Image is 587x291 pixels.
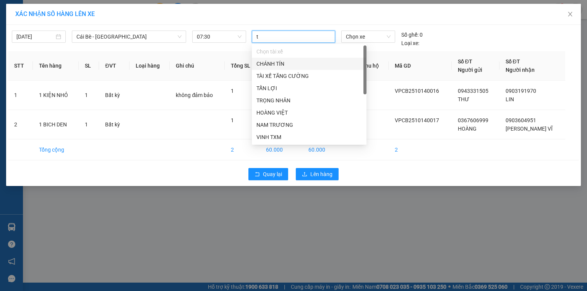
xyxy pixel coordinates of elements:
span: Cái Bè - Sài Gòn [76,31,182,42]
th: Ghi chú [170,51,225,81]
span: [PERSON_NAME] VĨ [506,126,553,132]
span: 0903191970 [506,88,536,94]
div: VINH TXM [256,133,362,141]
div: TÀI XẾ TĂNG CƯỜNG [256,72,362,80]
span: LIN [506,96,514,102]
span: VPCB2510140017 [395,117,439,123]
td: 60.000 [302,139,335,160]
span: rollback [255,171,260,178]
div: TẤN LỢI [252,82,366,94]
span: THƯ [458,96,469,102]
div: TẤN LỢI [256,84,362,92]
div: HOÀNG VIỆT [256,108,362,117]
span: close [567,11,573,17]
span: 1 [231,88,234,94]
span: 0943331505 [458,88,488,94]
span: Người gửi [458,67,482,73]
span: HOÀNG [458,126,477,132]
span: Chọn xe [346,31,390,42]
div: CHÁNH TÍN [256,60,362,68]
div: TRỌNG NHÂN [252,94,366,107]
span: 1 [85,121,88,128]
span: Lên hàng [310,170,332,178]
div: TÀI XẾ TĂNG CƯỜNG [252,70,366,82]
td: 1 [8,81,33,110]
th: Loại hàng [130,51,170,81]
td: 1 KIỆN NHỎ [33,81,79,110]
div: VINH TXM [252,131,366,143]
td: 2 [225,139,260,160]
span: 0903604951 [506,117,536,123]
div: NAM TRƯƠNG [252,119,366,131]
button: rollbackQuay lại [248,168,288,180]
th: ĐVT [99,51,129,81]
td: Tổng cộng [33,139,79,160]
th: Tổng SL [225,51,260,81]
td: 2 [8,110,33,139]
span: 0367606999 [458,117,488,123]
span: Loại xe: [401,39,419,47]
div: TRỌNG NHÂN [256,96,362,105]
th: Mã GD [389,51,452,81]
td: 2 [389,139,452,160]
span: Người nhận [506,67,535,73]
th: SL [79,51,99,81]
span: Số ghế: [401,31,418,39]
span: Số ĐT [506,58,520,65]
span: down [177,34,182,39]
div: NAM TRƯƠNG [256,121,362,129]
span: 1 [85,92,88,98]
td: 60.000 [260,139,302,160]
td: Bất kỳ [99,81,129,110]
div: HOÀNG VIỆT [252,107,366,119]
th: STT [8,51,33,81]
div: Chọn tài xế [256,47,362,56]
button: uploadLên hàng [296,168,339,180]
span: Quay lại [263,170,282,178]
td: Bất kỳ [99,110,129,139]
span: XÁC NHẬN SỐ HÀNG LÊN XE [15,10,95,18]
td: 1 BICH DEN [33,110,79,139]
span: không đảm bảo [176,92,213,98]
span: 1 [231,117,234,123]
input: 14/10/2025 [16,32,54,41]
span: 07:30 [197,31,242,42]
th: Tên hàng [33,51,79,81]
div: Chọn tài xế [252,45,366,58]
span: Số ĐT [458,58,472,65]
button: Close [559,4,581,25]
span: VPCB2510140016 [395,88,439,94]
th: Thu hộ [356,51,389,81]
div: 0 [401,31,423,39]
span: upload [302,171,307,178]
div: CHÁNH TÍN [252,58,366,70]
